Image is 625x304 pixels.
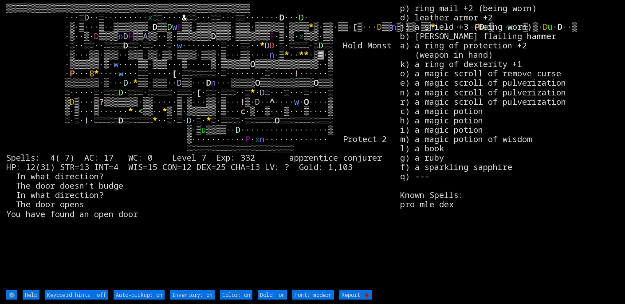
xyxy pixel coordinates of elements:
font: x [148,12,153,23]
font: D [270,39,275,51]
font: D [279,12,284,23]
font: w [294,96,299,107]
font: ! [84,114,89,126]
font: D [265,39,270,51]
font: w [114,58,118,69]
font: D [84,12,89,23]
font: D [377,21,382,32]
font: D [94,30,99,41]
font: x [255,133,260,144]
font: w [172,21,177,32]
font: [ [172,67,177,79]
font: D [318,39,323,51]
input: ⚙️ [6,290,17,300]
font: O [314,77,318,88]
font: w [118,67,123,79]
font: ! [294,67,299,79]
font: D [260,87,265,98]
font: ? [99,96,104,107]
font: D [177,77,182,88]
font: [ [353,21,358,32]
font: B [89,67,94,79]
font: A [143,30,148,41]
larn: ▒▒▒▒▒▒▒▒▒▒▒▒▒▒▒▒▒▒▒▒▒▒▒▒▒▒▒▒▒▒▒▒▒▒▒▒▒▒▒▒▒▒▒▒▒▒▒▒▒▒ ···▒ ··▒········· ▒▒···· ▒▒···▒▒···▒▒······· ·... [6,3,400,289]
stats: p) ring mail +2 (being worn) d) leather armor +2 j) a shield +3 (being worn) b) [PERSON_NAME] fla... [400,3,619,289]
font: D [70,96,75,107]
font: P [128,30,133,41]
font: u [201,124,206,135]
font: D [123,30,128,41]
input: Help [23,290,39,300]
font: P [245,133,250,144]
font: n [270,49,275,60]
font: D [118,114,123,126]
font: D [299,12,304,23]
font: P [70,67,75,79]
font: x [299,30,304,41]
font: n [211,77,216,88]
font: n [260,133,265,144]
font: O [275,114,279,126]
font: D [123,77,128,88]
font: O [255,77,260,88]
font: D [123,39,128,51]
input: Inventory: on [170,290,215,300]
font: & [182,12,187,23]
input: Font: modern [292,290,334,300]
font: D [255,96,260,107]
font: D [206,77,211,88]
font: c [240,105,245,116]
font: D [211,30,216,41]
font: O [304,96,309,107]
input: Keyboard hints: off [45,290,108,300]
font: n [392,21,397,32]
font: n [118,30,123,41]
font: ^ [270,96,275,107]
font: D [187,114,192,126]
input: Report 🐞 [339,290,372,300]
font: P [270,30,275,41]
font: D [167,21,172,32]
input: Auto-pickup: on [114,290,165,300]
font: D [153,21,157,32]
font: D [236,124,240,135]
font: O [250,58,255,69]
font: ! [240,96,245,107]
font: [ [197,87,201,98]
input: Bold: on [258,290,287,300]
input: Color: on [220,290,252,300]
font: w [177,39,182,51]
font: < [138,105,143,116]
font: P [177,21,182,32]
font: D [118,87,123,98]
